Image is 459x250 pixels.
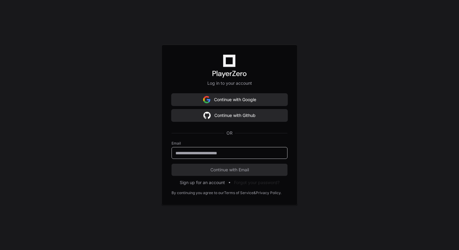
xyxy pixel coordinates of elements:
div: & [253,190,256,195]
button: Continue with Google [172,94,287,106]
div: By continuing you agree to our [172,190,224,195]
button: Forgot your password? [234,180,280,186]
img: Sign in with google [203,109,211,122]
button: Sign up for an account [180,180,225,186]
span: OR [224,130,235,136]
p: Log in to your account [172,80,287,86]
span: Continue with Email [172,167,287,173]
a: Privacy Policy. [256,190,281,195]
img: Sign in with google [203,94,210,106]
label: Email [172,141,287,146]
button: Continue with Github [172,109,287,122]
a: Terms of Service [224,190,253,195]
button: Continue with Email [172,164,287,176]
